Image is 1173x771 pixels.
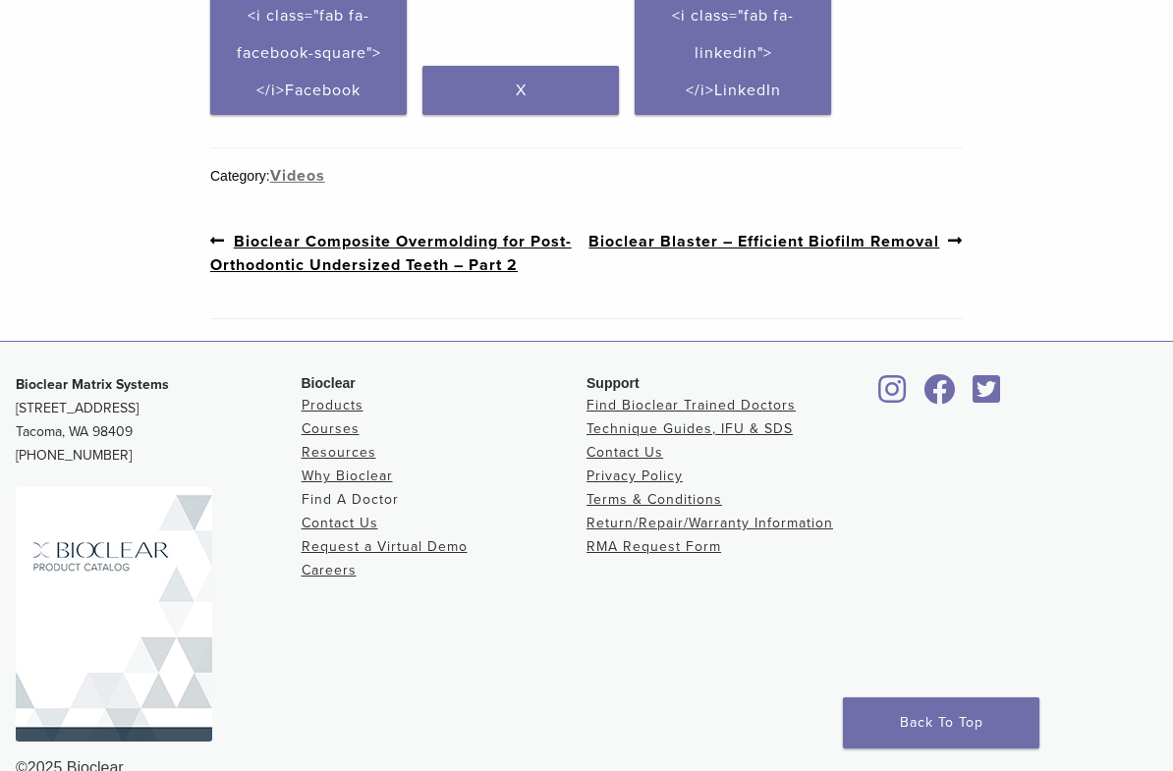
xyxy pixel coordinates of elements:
img: Bioclear [16,487,212,742]
a: Contact Us [302,515,378,531]
span: <i class="fab fa-facebook-square"></i>Facebook [237,6,381,100]
strong: Bioclear Matrix Systems [16,376,169,393]
a: Videos [270,166,325,186]
a: Return/Repair/Warranty Information [586,515,833,531]
a: Bioclear [967,386,1008,406]
a: Find Bioclear Trained Doctors [586,397,796,413]
a: Find A Doctor [302,491,399,508]
span: X [516,81,527,100]
a: Terms & Conditions [586,491,722,508]
div: Category: [210,164,963,188]
a: Bioclear [872,386,914,406]
a: RMA Request Form [586,538,721,555]
a: Technique Guides, IFU & SDS [586,420,793,437]
a: Why Bioclear [302,468,393,484]
a: Courses [302,420,360,437]
a: Back To Top [843,697,1039,748]
a: Bioclear Blaster – Efficient Biofilm Removal [588,229,963,253]
span: Bioclear [302,375,356,391]
p: [STREET_ADDRESS] Tacoma, WA 98409 [PHONE_NUMBER] [16,373,302,468]
span: Support [586,375,640,391]
a: X [422,66,619,115]
span: <i class="fab fa-linkedin"></i>LinkedIn [672,6,794,100]
a: Request a Virtual Demo [302,538,468,555]
a: Contact Us [586,444,663,461]
a: Resources [302,444,376,461]
a: Careers [302,562,357,578]
a: Privacy Policy [586,468,683,484]
a: Bioclear Composite Overmolding for Post-Orthodontic Undersized Teeth – Part 2 [210,229,586,277]
nav: Post Navigation [210,188,963,318]
a: Bioclear [918,386,963,406]
a: Products [302,397,363,413]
